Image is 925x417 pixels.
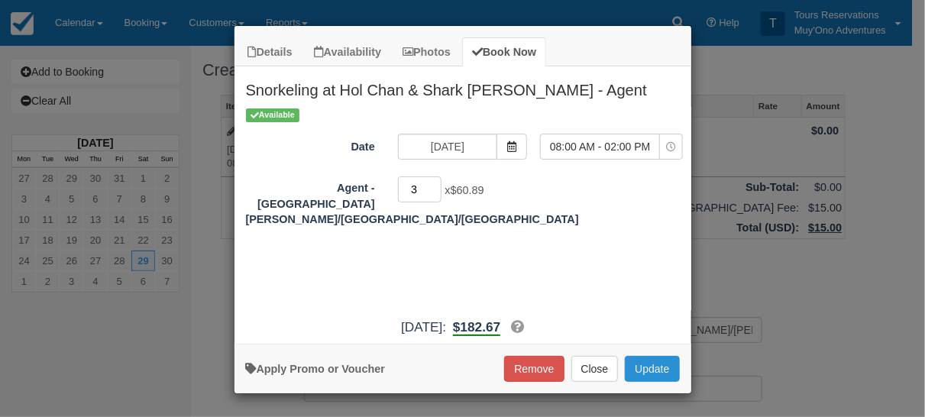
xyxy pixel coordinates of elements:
[398,176,442,202] input: Agent - San Pedro/Belize City/Caye Caulker
[246,108,300,121] span: Available
[462,37,546,67] a: Book Now
[234,66,691,336] div: Item Modal
[504,356,564,382] button: Remove
[238,37,302,67] a: Details
[445,185,484,197] span: x
[571,356,619,382] button: Close
[234,134,386,155] label: Date
[304,37,391,67] a: Availability
[234,66,691,106] h2: Snorkeling at Hol Chan & Shark [PERSON_NAME] - Agent
[451,185,484,197] span: $60.89
[625,356,679,382] button: Update
[541,139,659,154] span: 08:00 AM - 02:00 PM
[453,319,500,335] span: $182.67
[234,175,386,228] label: Agent - San Pedro/Belize City/Caye Caulker
[234,318,691,337] div: [DATE]:
[393,37,461,67] a: Photos
[246,363,385,375] a: Apply Voucher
